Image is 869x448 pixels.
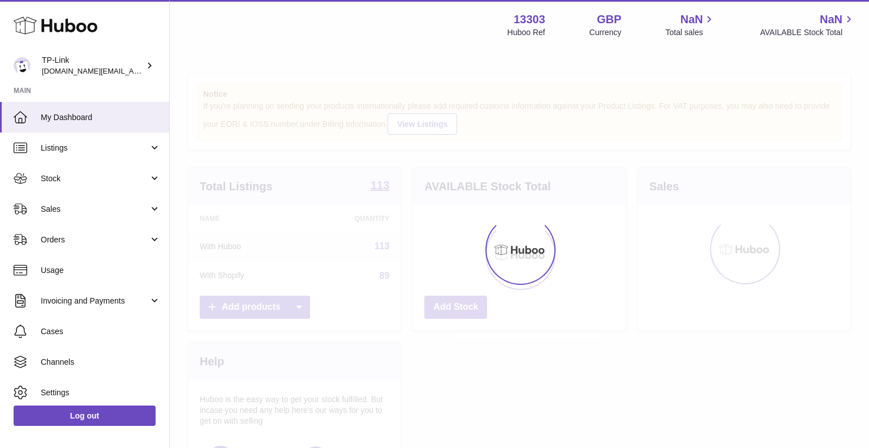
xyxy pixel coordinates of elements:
[41,204,149,215] span: Sales
[41,173,149,184] span: Stock
[680,12,703,27] span: NaN
[597,12,621,27] strong: GBP
[760,27,855,38] span: AVAILABLE Stock Total
[42,55,144,76] div: TP-Link
[665,27,716,38] span: Total sales
[41,234,149,245] span: Orders
[41,326,161,337] span: Cases
[665,12,716,38] a: NaN Total sales
[41,357,161,368] span: Channels
[41,387,161,398] span: Settings
[514,12,545,27] strong: 13303
[41,265,161,276] span: Usage
[41,143,149,153] span: Listings
[41,296,149,306] span: Invoicing and Payments
[590,27,622,38] div: Currency
[42,66,225,75] span: [DOMAIN_NAME][EMAIL_ADDRESS][DOMAIN_NAME]
[14,57,31,74] img: purchase.uk@tp-link.com
[507,27,545,38] div: Huboo Ref
[41,112,161,123] span: My Dashboard
[760,12,855,38] a: NaN AVAILABLE Stock Total
[14,406,156,426] a: Log out
[820,12,842,27] span: NaN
